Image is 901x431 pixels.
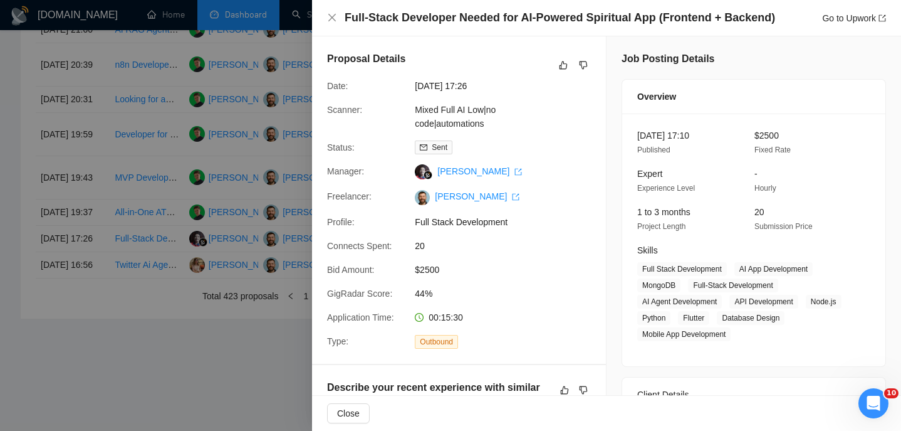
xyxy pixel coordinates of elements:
[576,58,591,73] button: dislike
[637,327,731,341] span: Mobile App Development
[327,217,355,227] span: Profile:
[327,312,394,322] span: Application Time:
[754,184,776,193] span: Hourly
[754,222,813,231] span: Submission Price
[858,388,888,418] iframe: Intercom live chat
[327,13,337,23] span: close
[415,215,603,229] span: Full Stack Development
[435,191,519,201] a: [PERSON_NAME] export
[637,90,676,104] span: Overview
[678,311,709,325] span: Flutter
[327,336,348,346] span: Type:
[637,279,680,292] span: MongoDB
[327,13,337,23] button: Close
[327,105,362,115] span: Scanner:
[754,207,764,217] span: 20
[806,295,841,309] span: Node.js
[327,166,364,176] span: Manager:
[559,60,568,70] span: like
[717,311,784,325] span: Database Design
[637,130,689,141] span: [DATE] 17:10
[734,262,813,276] span: AI App Development
[560,385,569,395] span: like
[754,146,791,154] span: Fixed Rate
[415,335,458,349] span: Outbound
[579,385,588,395] span: dislike
[327,241,392,251] span: Connects Spent:
[327,191,372,201] span: Freelancer:
[345,10,775,26] h4: Full-Stack Developer Needed for AI-Powered Spiritual App (Frontend + Backend)
[557,383,572,398] button: like
[576,383,591,398] button: dislike
[424,171,432,179] img: gigradar-bm.png
[327,81,348,91] span: Date:
[754,169,758,179] span: -
[327,289,392,299] span: GigRadar Score:
[415,313,424,322] span: clock-circle
[415,287,603,301] span: 44%
[512,193,519,201] span: export
[637,207,690,217] span: 1 to 3 months
[420,144,427,151] span: mail
[688,279,778,292] span: Full-Stack Development
[637,295,722,309] span: AI Agent Development
[327,403,370,423] button: Close
[327,380,551,410] h5: Describe your recent experience with similar projects
[337,407,360,420] span: Close
[878,14,886,22] span: export
[415,239,603,253] span: 20
[432,143,447,152] span: Sent
[637,222,685,231] span: Project Length
[556,58,571,73] button: like
[327,265,375,275] span: Bid Amount:
[637,245,658,255] span: Skills
[429,312,463,322] span: 00:15:30
[622,51,714,67] h5: Job Posting Details
[637,262,727,276] span: Full Stack Development
[415,263,603,277] span: $2500
[415,79,603,93] span: [DATE] 17:26
[579,60,588,70] span: dislike
[884,388,898,398] span: 10
[415,190,430,205] img: c1-JWQDXWEy3CnA6sRtFzzU22paoDq5cZnWyBNc3HWqwvuW0qNnjm1CMP-YmbEEtPC
[637,378,870,412] div: Client Details
[822,13,886,23] a: Go to Upworkexport
[637,146,670,154] span: Published
[637,184,695,193] span: Experience Level
[437,166,522,176] a: [PERSON_NAME] export
[327,51,405,67] h5: Proposal Details
[754,130,779,141] span: $2500
[415,105,496,129] a: Mixed Full AI Low|no code|automations
[514,168,522,176] span: export
[637,169,662,179] span: Expert
[327,142,355,152] span: Status:
[637,311,670,325] span: Python
[729,295,798,309] span: API Development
